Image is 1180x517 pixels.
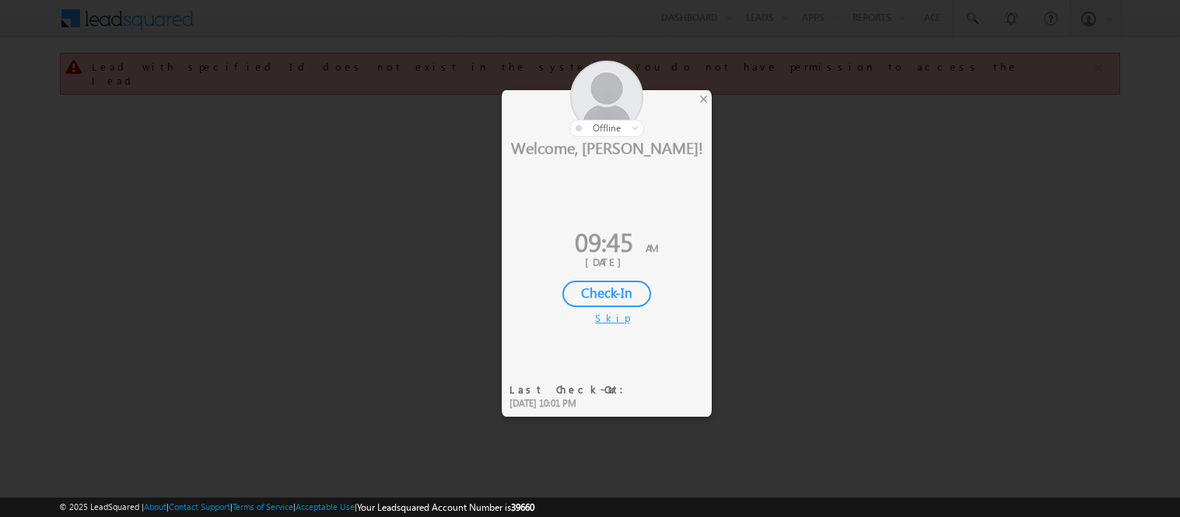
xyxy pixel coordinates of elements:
div: [DATE] 10:01 PM [509,396,633,410]
a: Terms of Service [233,501,293,512]
span: offline [593,122,621,134]
span: 39660 [511,501,534,513]
div: Last Check-Out: [509,383,633,396]
span: Your Leadsquared Account Number is [357,501,534,513]
span: AM [646,241,658,254]
div: Skip [595,311,618,325]
a: Acceptable Use [296,501,355,512]
div: × [695,90,712,107]
div: [DATE] [513,255,700,269]
a: About [144,501,166,512]
div: Check-In [562,281,651,307]
a: Contact Support [169,501,230,512]
span: © 2025 LeadSquared | | | | | [59,500,534,515]
div: Welcome, [PERSON_NAME]! [502,137,712,157]
span: 09:45 [575,224,633,259]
